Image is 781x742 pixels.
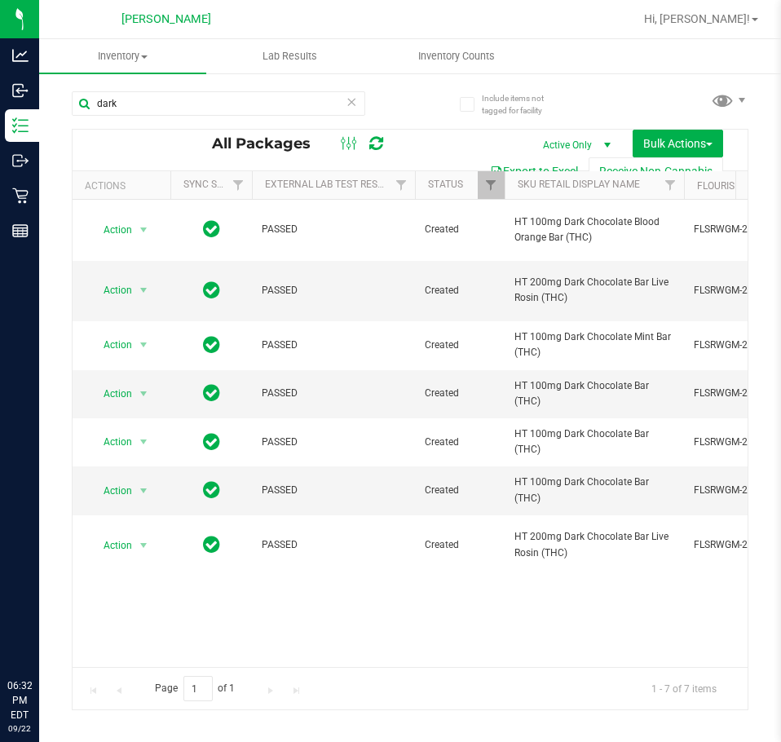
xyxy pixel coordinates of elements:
[12,152,29,169] inline-svg: Outbound
[262,386,405,401] span: PASSED
[638,676,730,700] span: 1 - 7 of 7 items
[514,378,674,409] span: HT 100mg Dark Chocolate Bar (THC)
[89,534,133,557] span: Action
[134,534,154,557] span: select
[388,171,415,199] a: Filter
[12,117,29,134] inline-svg: Inventory
[643,137,713,150] span: Bulk Actions
[346,91,357,113] span: Clear
[134,219,154,241] span: select
[39,39,206,73] a: Inventory
[89,431,133,453] span: Action
[121,12,211,26] span: [PERSON_NAME]
[425,222,495,237] span: Created
[203,333,220,356] span: In Sync
[12,47,29,64] inline-svg: Analytics
[225,171,252,199] a: Filter
[262,222,405,237] span: PASSED
[16,612,65,660] iframe: Resource center
[89,219,133,241] span: Action
[518,179,640,190] a: SKU Retail Display Name
[39,49,206,64] span: Inventory
[134,431,154,453] span: select
[72,91,365,116] input: Search Package ID, Item Name, SKU, Lot or Part Number...
[85,180,164,192] div: Actions
[183,179,246,190] a: Sync Status
[514,426,674,457] span: HT 100mg Dark Chocolate Bar (THC)
[89,279,133,302] span: Action
[7,678,32,722] p: 06:32 PM EDT
[12,188,29,204] inline-svg: Retail
[482,92,563,117] span: Include items not tagged for facility
[478,171,505,199] a: Filter
[183,676,213,701] input: 1
[203,279,220,302] span: In Sync
[514,329,674,360] span: HT 100mg Dark Chocolate Mint Bar (THC)
[89,479,133,502] span: Action
[589,157,723,185] button: Receive Non-Cannabis
[373,39,541,73] a: Inventory Counts
[212,135,327,152] span: All Packages
[203,431,220,453] span: In Sync
[7,722,32,735] p: 09/22
[134,333,154,356] span: select
[514,475,674,506] span: HT 100mg Dark Chocolate Bar (THC)
[425,338,495,353] span: Created
[265,179,393,190] a: External Lab Test Result
[425,483,495,498] span: Created
[425,435,495,450] span: Created
[203,479,220,501] span: In Sync
[262,283,405,298] span: PASSED
[134,479,154,502] span: select
[89,333,133,356] span: Action
[203,382,220,404] span: In Sync
[657,171,684,199] a: Filter
[203,218,220,241] span: In Sync
[644,12,750,25] span: Hi, [PERSON_NAME]!
[89,382,133,405] span: Action
[396,49,517,64] span: Inventory Counts
[134,382,154,405] span: select
[262,338,405,353] span: PASSED
[425,386,495,401] span: Created
[514,214,674,245] span: HT 100mg Dark Chocolate Blood Orange Bar (THC)
[203,533,220,556] span: In Sync
[262,537,405,553] span: PASSED
[262,435,405,450] span: PASSED
[141,676,249,701] span: Page of 1
[134,279,154,302] span: select
[633,130,723,157] button: Bulk Actions
[262,483,405,498] span: PASSED
[514,529,674,560] span: HT 200mg Dark Chocolate Bar Live Rosin (THC)
[240,49,339,64] span: Lab Results
[428,179,463,190] a: Status
[514,275,674,306] span: HT 200mg Dark Chocolate Bar Live Rosin (THC)
[12,82,29,99] inline-svg: Inbound
[425,283,495,298] span: Created
[12,223,29,239] inline-svg: Reports
[479,157,589,185] button: Export to Excel
[206,39,373,73] a: Lab Results
[425,537,495,553] span: Created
